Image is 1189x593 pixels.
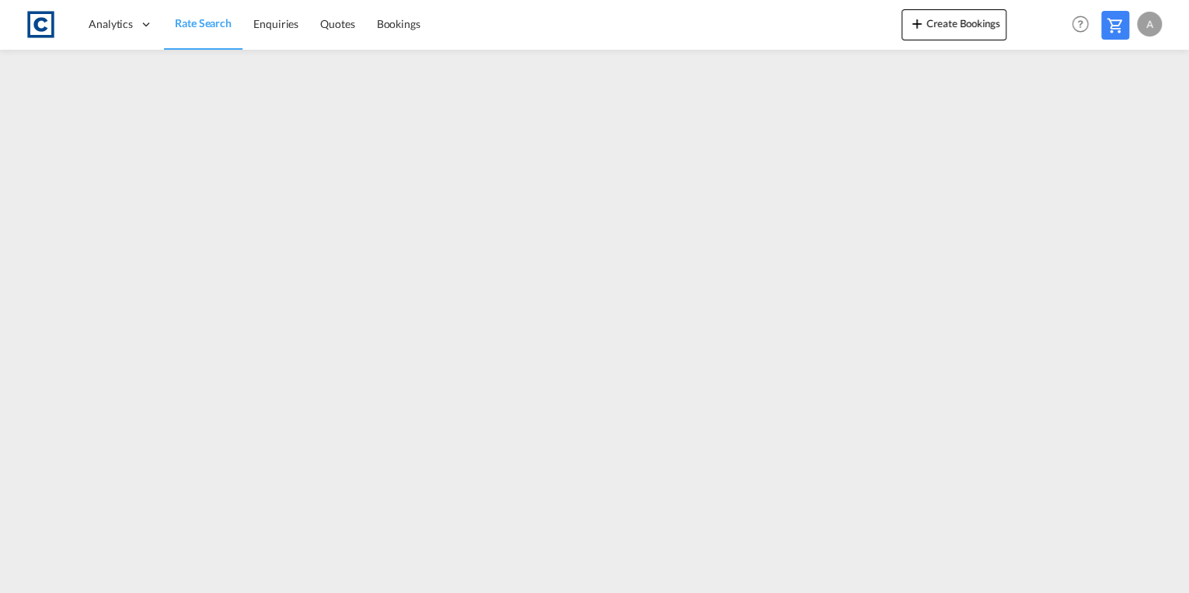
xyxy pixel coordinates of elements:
span: Help [1067,11,1093,37]
span: Bookings [377,17,420,30]
div: Help [1067,11,1101,39]
img: 1fdb9190129311efbfaf67cbb4249bed.jpeg [23,7,58,42]
span: Quotes [320,17,354,30]
button: icon-plus 400-fgCreate Bookings [901,9,1006,40]
span: Rate Search [175,16,232,30]
div: A [1137,12,1162,37]
md-icon: icon-plus 400-fg [908,14,926,33]
span: Enquiries [253,17,298,30]
span: Analytics [89,16,133,32]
